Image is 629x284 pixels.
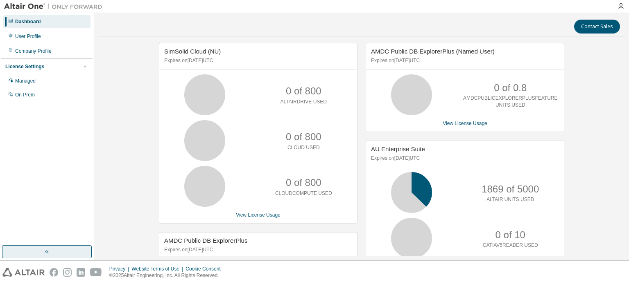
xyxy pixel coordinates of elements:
div: Dashboard [15,18,41,25]
div: License Settings [5,63,44,70]
img: youtube.svg [90,268,102,277]
img: altair_logo.svg [2,268,45,277]
div: Website Terms of Use [131,266,186,272]
p: ALTAIRDRIVE USED [280,98,327,105]
p: 1869 of 5000 [482,182,539,196]
p: Expires on [DATE] UTC [371,57,557,64]
div: On Prem [15,92,35,98]
a: View License Usage [443,121,487,126]
p: Expires on [DATE] UTC [164,246,350,253]
div: Privacy [109,266,131,272]
div: User Profile [15,33,41,40]
p: CLOUD USED [287,144,320,151]
div: Company Profile [15,48,52,54]
img: Altair One [4,2,106,11]
p: Expires on [DATE] UTC [164,57,350,64]
a: View License Usage [236,212,281,218]
p: AMDCPUBLICEXPLORERPLUSFEATURE UNITS USED [463,95,558,109]
p: 0 of 800 [286,84,321,98]
div: Cookie Consent [186,266,225,272]
span: AMDC Public DB ExplorerPlus (Named User) [371,48,495,55]
p: CLOUDCOMPUTE USED [275,190,332,197]
p: 0 of 0.8 [494,81,527,95]
img: linkedin.svg [77,268,85,277]
p: 0 of 800 [286,176,321,190]
button: Contact Sales [574,20,620,34]
img: instagram.svg [63,268,72,277]
span: SimSolid Cloud (NU) [164,48,221,55]
span: AMDC Public DB ExplorerPlus [164,237,247,244]
p: ALTAIR UNITS USED [486,196,534,203]
div: Managed [15,78,36,84]
span: AU Enterprise Suite [371,145,425,152]
p: 0 of 10 [496,228,525,242]
p: © 2025 Altair Engineering, Inc. All Rights Reserved. [109,272,226,279]
p: Expires on [DATE] UTC [371,155,557,162]
p: CATIAV5READER USED [483,242,538,249]
img: facebook.svg [50,268,58,277]
p: 0 of 800 [286,130,321,144]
